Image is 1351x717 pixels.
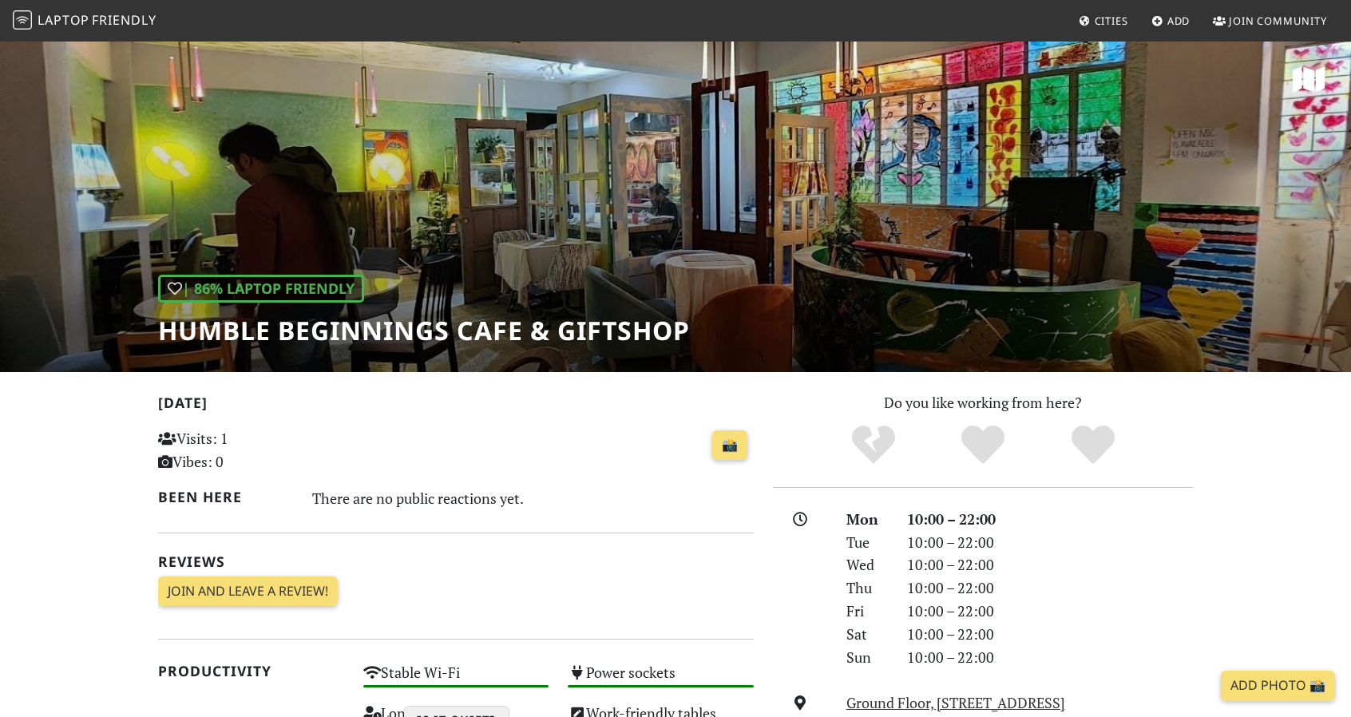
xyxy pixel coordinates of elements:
[897,553,1202,576] div: 10:00 – 22:00
[38,11,89,29] span: Laptop
[158,427,344,473] p: Visits: 1 Vibes: 0
[13,7,156,35] a: LaptopFriendly LaptopFriendly
[897,576,1202,600] div: 10:00 – 22:00
[1221,671,1335,701] a: Add Photo 📸
[837,646,897,669] div: Sun
[158,553,754,570] h2: Reviews
[1095,14,1128,28] span: Cities
[13,10,32,30] img: LaptopFriendly
[312,485,755,511] div: There are no public reactions yet.
[158,315,690,346] h1: Humble Beginnings Cafe & Giftshop
[158,663,344,679] h2: Productivity
[1038,423,1148,467] div: Definitely!
[558,660,763,700] div: Power sockets
[1072,6,1135,35] a: Cities
[158,275,364,303] div: | 86% Laptop Friendly
[928,423,1038,467] div: Yes
[897,646,1202,669] div: 10:00 – 22:00
[897,531,1202,554] div: 10:00 – 22:00
[773,391,1193,414] p: Do you like working from here?
[1167,14,1191,28] span: Add
[837,508,897,531] div: Mon
[837,600,897,623] div: Fri
[837,531,897,554] div: Tue
[1229,14,1327,28] span: Join Community
[837,623,897,646] div: Sat
[712,430,747,461] a: 📸
[897,623,1202,646] div: 10:00 – 22:00
[1145,6,1197,35] a: Add
[1206,6,1333,35] a: Join Community
[354,660,559,700] div: Stable Wi-Fi
[158,489,293,505] h2: Been here
[897,600,1202,623] div: 10:00 – 22:00
[92,11,156,29] span: Friendly
[818,423,929,467] div: No
[846,693,1065,712] a: Ground Floor, [STREET_ADDRESS]
[897,508,1202,531] div: 10:00 – 22:00
[837,553,897,576] div: Wed
[158,576,338,607] a: Join and leave a review!
[158,394,754,418] h2: [DATE]
[837,576,897,600] div: Thu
